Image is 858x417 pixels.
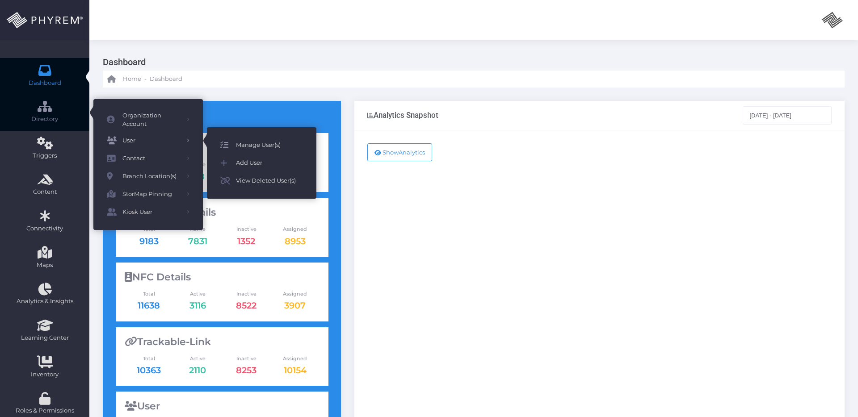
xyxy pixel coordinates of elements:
[271,225,320,233] span: Assigned
[6,370,84,379] span: Inventory
[125,290,173,298] span: Total
[222,355,271,363] span: Inactive
[222,290,271,298] span: Inactive
[207,154,316,172] a: Add User
[271,290,320,298] span: Assigned
[103,54,838,71] h3: Dashboard
[93,185,203,203] a: StorMap Pinning
[93,132,203,150] a: User
[93,150,203,167] a: Contact
[173,355,222,363] span: Active
[236,139,303,151] span: Manage User(s)
[367,143,432,161] button: ShowAnalytics
[138,300,160,311] a: 11638
[743,106,832,124] input: Select Date Range
[237,236,255,246] a: 1352
[6,188,84,196] span: Content
[93,167,203,185] a: Branch Location(s)
[6,334,84,342] span: Learning Center
[122,206,181,218] span: Kiosk User
[173,290,222,298] span: Active
[123,75,141,83] span: Home
[125,271,320,283] div: NFC Details
[284,300,306,311] a: 3907
[6,406,84,415] span: Roles & Permissions
[383,149,399,156] span: Show
[6,297,84,306] span: Analytics & Insights
[189,300,206,311] a: 3116
[188,236,207,246] a: 7831
[236,175,303,187] span: View Deleted User(s)
[125,400,320,412] div: User
[189,365,206,375] a: 2110
[37,261,53,270] span: Maps
[271,355,320,363] span: Assigned
[236,157,303,169] span: Add User
[367,111,438,120] div: Analytics Snapshot
[222,225,271,233] span: Inactive
[139,236,159,246] a: 9183
[93,108,203,132] a: Organization Account
[93,203,203,221] a: Kiosk User
[150,75,182,83] span: Dashboard
[125,207,320,218] div: QR-Code Details
[122,153,181,164] span: Contact
[143,75,148,83] li: -
[207,172,316,190] a: View Deleted User(s)
[284,365,307,375] a: 10154
[122,171,181,182] span: Branch Location(s)
[125,355,173,363] span: Total
[122,188,181,200] span: StorMap Pinning
[207,136,316,154] a: Manage User(s)
[285,236,306,246] a: 8953
[236,300,257,311] a: 8522
[122,135,181,146] span: User
[6,115,84,124] span: Directory
[6,224,84,233] span: Connectivity
[122,111,181,129] span: Organization Account
[137,365,161,375] a: 10363
[6,151,84,160] span: Triggers
[29,79,61,88] span: Dashboard
[107,71,141,88] a: Home
[236,365,257,375] a: 8253
[125,336,320,348] div: Trackable-Link
[150,71,182,88] a: Dashboard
